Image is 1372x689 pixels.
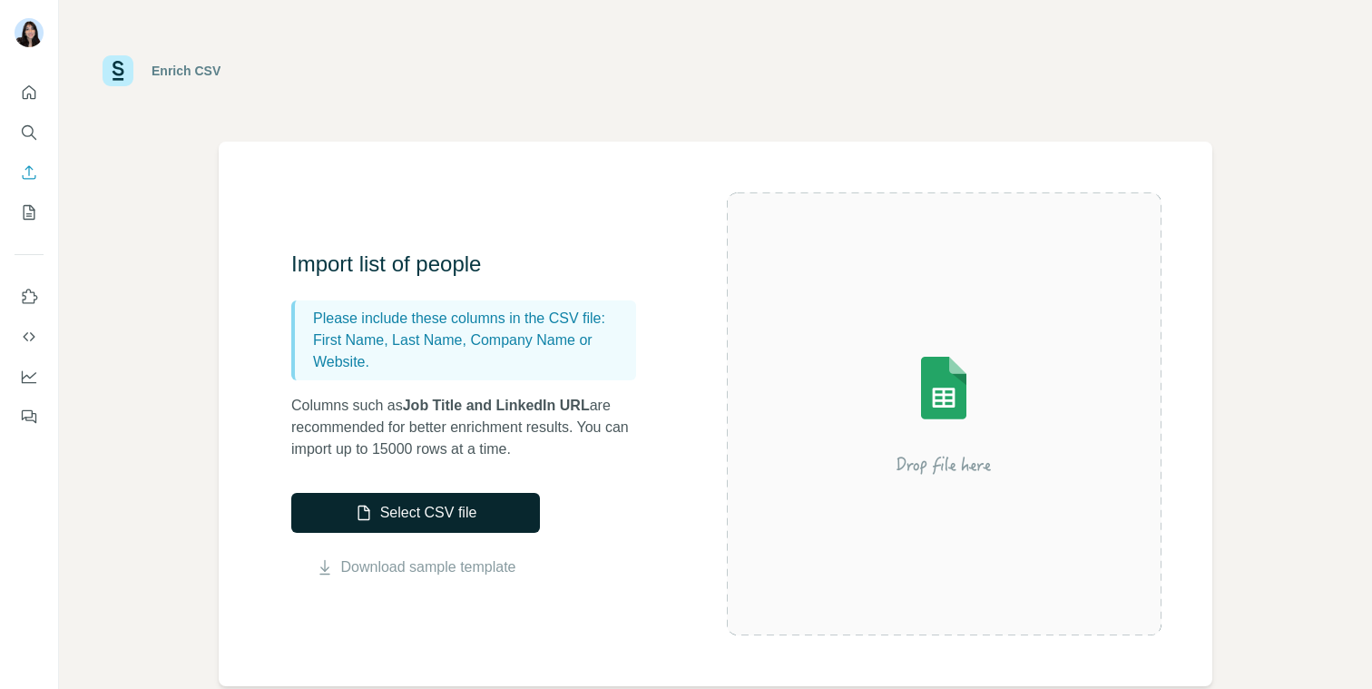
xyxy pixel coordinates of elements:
p: Columns such as are recommended for better enrichment results. You can import up to 15000 rows at... [291,395,654,460]
span: Job Title and LinkedIn URL [403,398,590,413]
img: Surfe Logo [103,55,133,86]
button: My lists [15,196,44,229]
button: Quick start [15,76,44,109]
a: Download sample template [341,556,516,578]
button: Download sample template [291,556,540,578]
button: Use Surfe on LinkedIn [15,281,44,313]
button: Dashboard [15,360,44,393]
p: Please include these columns in the CSV file: [313,308,629,330]
h3: Import list of people [291,250,654,279]
button: Use Surfe API [15,320,44,353]
img: Avatar [15,18,44,47]
button: Enrich CSV [15,156,44,189]
button: Select CSV file [291,493,540,533]
img: Surfe Illustration - Drop file here or select below [780,305,1107,523]
div: Enrich CSV [152,62,220,80]
button: Search [15,116,44,149]
button: Feedback [15,400,44,433]
p: First Name, Last Name, Company Name or Website. [313,330,629,373]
